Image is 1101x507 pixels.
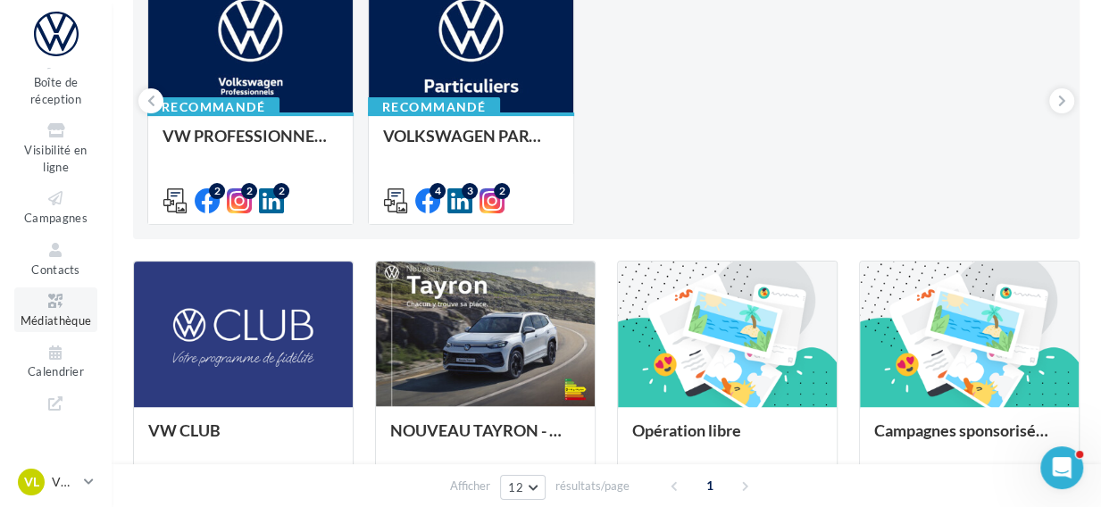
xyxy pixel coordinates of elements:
div: 2 [241,183,257,199]
a: PLV et print personnalisable [14,390,97,468]
div: Recommandé [368,97,500,117]
span: Visibilité en ligne [24,143,87,174]
div: Opération libre [632,421,822,457]
p: VW LAON [52,473,77,491]
a: VL VW LAON [14,465,97,499]
div: Campagnes sponsorisées OPO [874,421,1064,457]
div: 2 [273,183,289,199]
div: 4 [430,183,446,199]
a: Campagnes [14,185,97,229]
a: Visibilité en ligne [14,117,97,178]
span: Boîte de réception [30,75,81,106]
div: 2 [209,183,225,199]
a: Médiathèque [14,287,97,331]
div: 3 [462,183,478,199]
span: 12 [508,480,523,495]
span: VL [24,473,39,491]
a: Boîte de réception [14,46,97,111]
span: Campagnes [24,211,88,225]
span: Médiathèque [21,313,92,328]
div: VW PROFESSIONNELS [163,127,338,162]
span: Afficher [450,478,490,495]
span: PLV et print personnalisable [22,412,90,463]
div: 2 [494,183,510,199]
div: VW CLUB [148,421,338,457]
span: résultats/page [555,478,630,495]
a: Contacts [14,237,97,280]
div: VOLKSWAGEN PARTICULIER [383,127,559,162]
a: Calendrier [14,339,97,383]
iframe: Intercom live chat [1040,446,1083,489]
div: NOUVEAU TAYRON - MARS 2025 [390,421,580,457]
span: Contacts [31,262,80,277]
div: Recommandé [147,97,279,117]
button: 12 [500,475,546,500]
span: 1 [696,471,724,500]
span: Calendrier [28,365,84,379]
